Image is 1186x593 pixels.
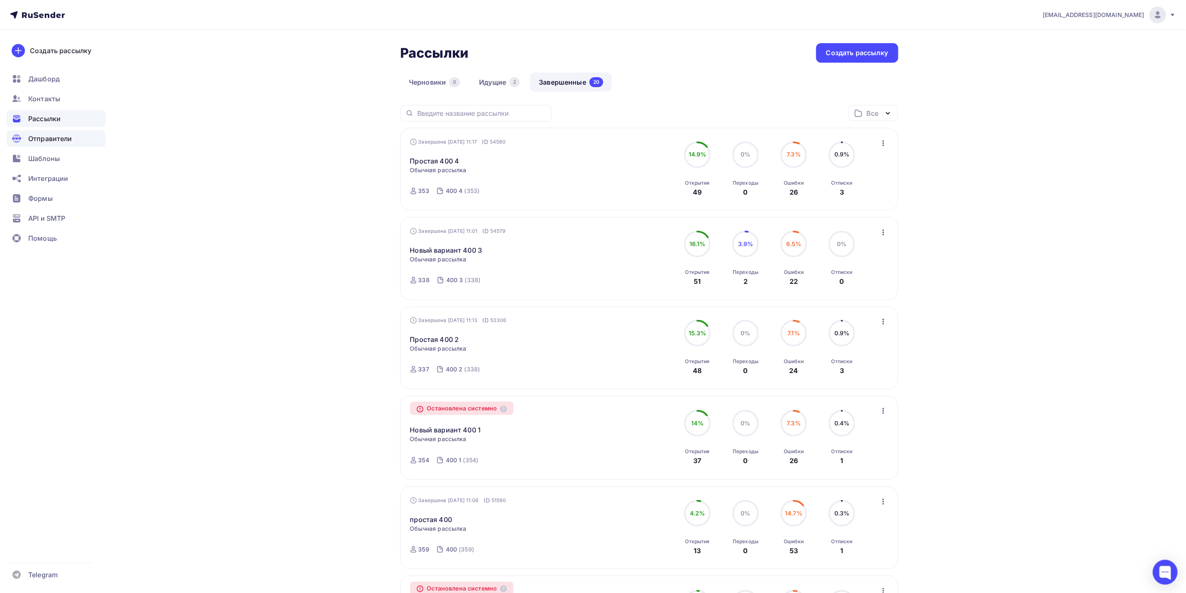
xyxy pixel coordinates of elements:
span: 3.9% [738,240,753,247]
div: 0 [743,366,748,376]
div: 0 [743,456,748,466]
div: 0 [449,77,460,87]
h2: Рассылки [400,45,468,61]
div: Переходы [733,448,758,455]
div: Создать рассылку [826,48,888,58]
div: Открытия [685,538,710,545]
span: 54579 [490,227,506,235]
div: 3 [840,187,844,197]
a: 400 1 (354) [445,454,479,467]
div: Ошибки [784,448,804,455]
div: 1 [841,456,844,466]
a: Дашборд [7,71,105,87]
div: Ошибки [784,180,804,186]
div: 13 [694,546,701,556]
span: 7.3% [787,420,801,427]
a: [EMAIL_ADDRESS][DOMAIN_NAME] [1043,7,1176,23]
div: (338) [465,276,481,284]
span: Обычная рассылка [410,435,467,443]
span: Шаблоны [28,154,60,164]
a: Простая 400 4 [410,156,460,166]
div: 0 [840,276,844,286]
span: Отправители [28,134,72,144]
span: Обычная рассылка [410,525,467,533]
div: 1 [841,546,844,556]
a: 400 2 (338) [445,363,481,376]
div: 49 [693,187,702,197]
div: Создать рассылку [30,46,91,56]
button: Все [848,105,898,121]
span: 14.9% [689,151,707,158]
span: ID [482,138,488,146]
div: (353) [465,187,480,195]
a: Черновики0 [400,73,469,92]
span: 0% [741,329,751,337]
span: 0.3% [834,510,850,517]
span: 0.9% [834,151,850,158]
div: 51 [694,276,701,286]
div: Завершена [DATE] 11:06 [410,496,506,505]
a: Простая 400 2 [410,334,459,344]
span: 16.1% [690,240,706,247]
div: Переходы [733,358,758,365]
div: Переходы [733,180,758,186]
div: 359 [418,545,429,554]
span: 14.7% [785,510,802,517]
span: 54580 [490,138,506,146]
div: 400 1 [446,456,462,464]
a: 400 (359) [445,543,475,556]
span: 4.2% [690,510,705,517]
div: (354) [463,456,479,464]
div: Отписки [831,180,853,186]
div: Отписки [831,448,853,455]
span: Обычная рассылка [410,344,467,353]
span: 6.5% [786,240,802,247]
div: (359) [459,545,474,554]
div: 400 2 [446,365,463,373]
div: Ошибки [784,269,804,276]
div: 354 [418,456,429,464]
div: 337 [418,365,429,373]
div: 37 [694,456,702,466]
a: Формы [7,190,105,207]
div: Открытия [685,180,710,186]
a: Рассылки [7,110,105,127]
span: API и SMTP [28,213,65,223]
span: Формы [28,193,53,203]
div: Открытия [685,448,710,455]
span: ID [484,496,490,505]
span: 7.3% [787,151,801,158]
div: 53 [790,546,798,556]
div: Ошибки [784,538,804,545]
div: Остановлена системно [410,402,514,415]
div: 400 4 [446,187,463,195]
span: 0.9% [834,329,850,337]
a: 400 3 (338) [445,273,481,287]
div: 400 3 [446,276,463,284]
div: 20 [589,77,603,87]
span: 51590 [492,496,506,505]
input: Введите название рассылки [417,109,547,118]
div: 48 [693,366,702,376]
a: Новый вариант 400 1 [410,425,481,435]
div: Завершена [DATE] 11:01 [410,227,506,235]
span: Обычная рассылка [410,166,467,174]
a: Завершенные20 [530,73,612,92]
div: 400 [446,545,457,554]
span: 0% [837,240,847,247]
div: Переходы [733,269,758,276]
div: 353 [418,187,429,195]
div: Открытия [685,358,710,365]
span: 14% [692,420,704,427]
a: Отправители [7,130,105,147]
span: ID [483,316,489,325]
span: 0% [741,420,751,427]
span: Помощь [28,233,57,243]
div: Ошибки [784,358,804,365]
span: Рассылки [28,114,61,124]
span: 0% [741,151,751,158]
div: Завершена [DATE] 11:17 [410,138,506,146]
span: 15.3% [689,329,707,337]
div: Отписки [831,358,853,365]
div: 338 [418,276,430,284]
